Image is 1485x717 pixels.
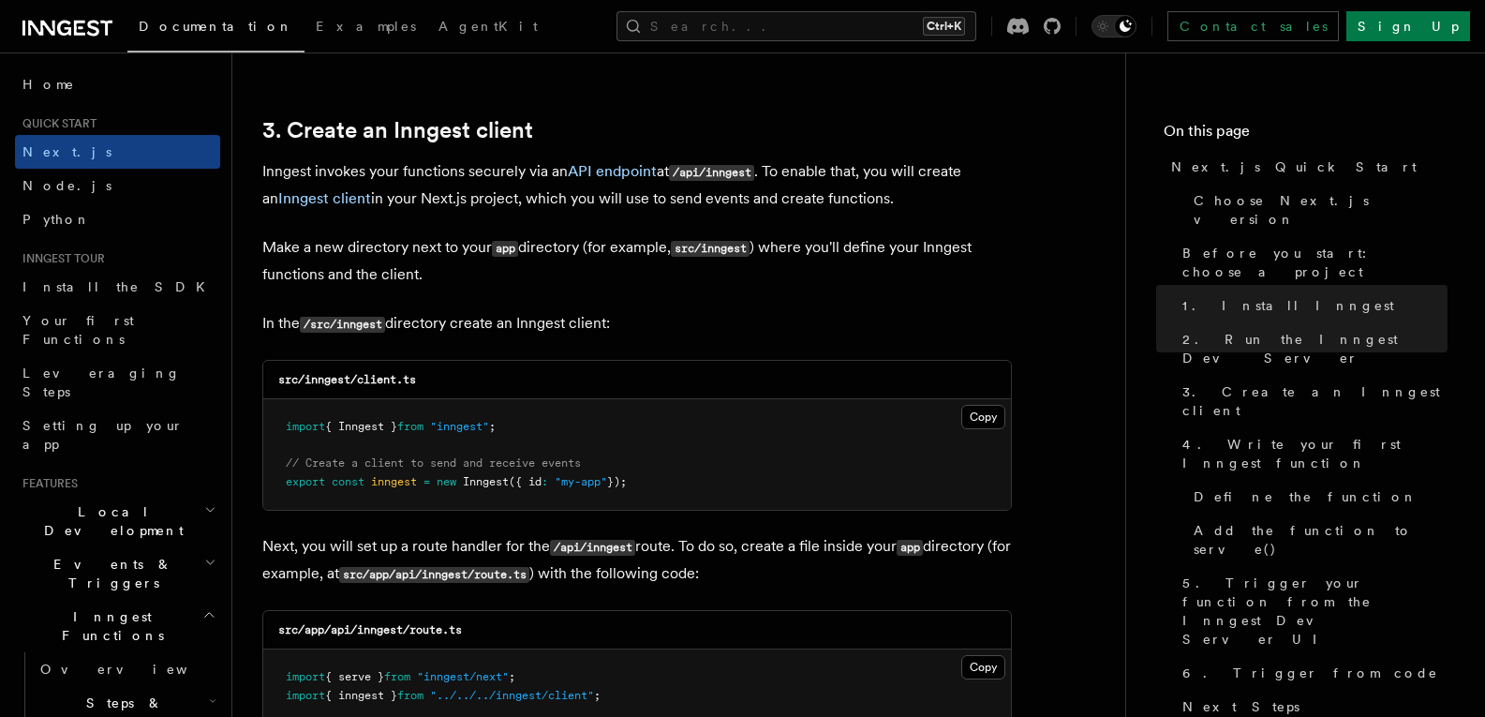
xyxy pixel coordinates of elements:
[1186,480,1448,514] a: Define the function
[15,169,220,202] a: Node.js
[594,689,601,702] span: ;
[1182,574,1448,649] span: 5. Trigger your function from the Inngest Dev Server UI
[437,475,456,488] span: new
[15,495,220,547] button: Local Development
[1182,382,1448,420] span: 3. Create an Inngest client
[430,689,594,702] span: "../../../inngest/client"
[40,662,233,677] span: Overview
[278,189,371,207] a: Inngest client
[607,475,627,488] span: });
[492,241,518,257] code: app
[127,6,304,52] a: Documentation
[1164,120,1448,150] h4: On this page
[332,475,364,488] span: const
[22,75,75,94] span: Home
[1194,487,1418,506] span: Define the function
[1346,11,1470,41] a: Sign Up
[15,304,220,356] a: Your first Functions
[555,475,607,488] span: "my-app"
[542,475,548,488] span: :
[427,6,549,51] a: AgentKit
[1171,157,1417,176] span: Next.js Quick Start
[397,420,423,433] span: from
[961,405,1005,429] button: Copy
[1175,656,1448,690] a: 6. Trigger from code
[1182,330,1448,367] span: 2. Run the Inngest Dev Server
[1182,664,1438,682] span: 6. Trigger from code
[22,279,216,294] span: Install the SDK
[33,652,220,686] a: Overview
[262,117,533,143] a: 3. Create an Inngest client
[300,317,385,333] code: /src/inngest
[669,165,754,181] code: /api/inngest
[262,310,1012,337] p: In the directory create an Inngest client:
[15,270,220,304] a: Install the SDK
[616,11,976,41] button: Search...Ctrl+K
[1175,289,1448,322] a: 1. Install Inngest
[1167,11,1339,41] a: Contact sales
[15,202,220,236] a: Python
[1182,296,1394,315] span: 1. Install Inngest
[417,670,509,683] span: "inngest/next"
[384,670,410,683] span: from
[15,502,204,540] span: Local Development
[15,409,220,461] a: Setting up your app
[923,17,965,36] kbd: Ctrl+K
[1186,514,1448,566] a: Add the function to serve()
[325,420,397,433] span: { Inngest }
[1194,191,1448,229] span: Choose Next.js version
[961,655,1005,680] button: Copy
[15,251,105,266] span: Inngest tour
[463,475,509,488] span: Inngest
[15,476,78,491] span: Features
[1182,697,1299,716] span: Next Steps
[22,366,181,399] span: Leveraging Steps
[304,6,427,51] a: Examples
[262,234,1012,288] p: Make a new directory next to your directory (for example, ) where you'll define your Inngest func...
[423,475,430,488] span: =
[15,600,220,652] button: Inngest Functions
[1164,150,1448,184] a: Next.js Quick Start
[397,689,423,702] span: from
[1175,322,1448,375] a: 2. Run the Inngest Dev Server
[1186,184,1448,236] a: Choose Next.js version
[22,212,91,227] span: Python
[1175,566,1448,656] a: 5. Trigger your function from the Inngest Dev Server UI
[671,241,750,257] code: src/inngest
[15,547,220,600] button: Events & Triggers
[438,19,538,34] span: AgentKit
[15,607,202,645] span: Inngest Functions
[262,158,1012,212] p: Inngest invokes your functions securely via an at . To enable that, you will create an in your Ne...
[15,356,220,409] a: Leveraging Steps
[339,567,529,583] code: src/app/api/inngest/route.ts
[325,689,397,702] span: { inngest }
[550,540,635,556] code: /api/inngest
[15,116,97,131] span: Quick start
[139,19,293,34] span: Documentation
[22,418,184,452] span: Setting up your app
[286,670,325,683] span: import
[15,555,204,592] span: Events & Triggers
[1175,375,1448,427] a: 3. Create an Inngest client
[509,670,515,683] span: ;
[1175,427,1448,480] a: 4. Write your first Inngest function
[509,475,542,488] span: ({ id
[1182,435,1448,472] span: 4. Write your first Inngest function
[15,67,220,101] a: Home
[430,420,489,433] span: "inngest"
[897,540,923,556] code: app
[286,475,325,488] span: export
[22,178,111,193] span: Node.js
[1091,15,1136,37] button: Toggle dark mode
[22,144,111,159] span: Next.js
[489,420,496,433] span: ;
[371,475,417,488] span: inngest
[1182,244,1448,281] span: Before you start: choose a project
[286,420,325,433] span: import
[568,162,657,180] a: API endpoint
[316,19,416,34] span: Examples
[1175,236,1448,289] a: Before you start: choose a project
[22,313,134,347] span: Your first Functions
[286,456,581,470] span: // Create a client to send and receive events
[278,373,416,386] code: src/inngest/client.ts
